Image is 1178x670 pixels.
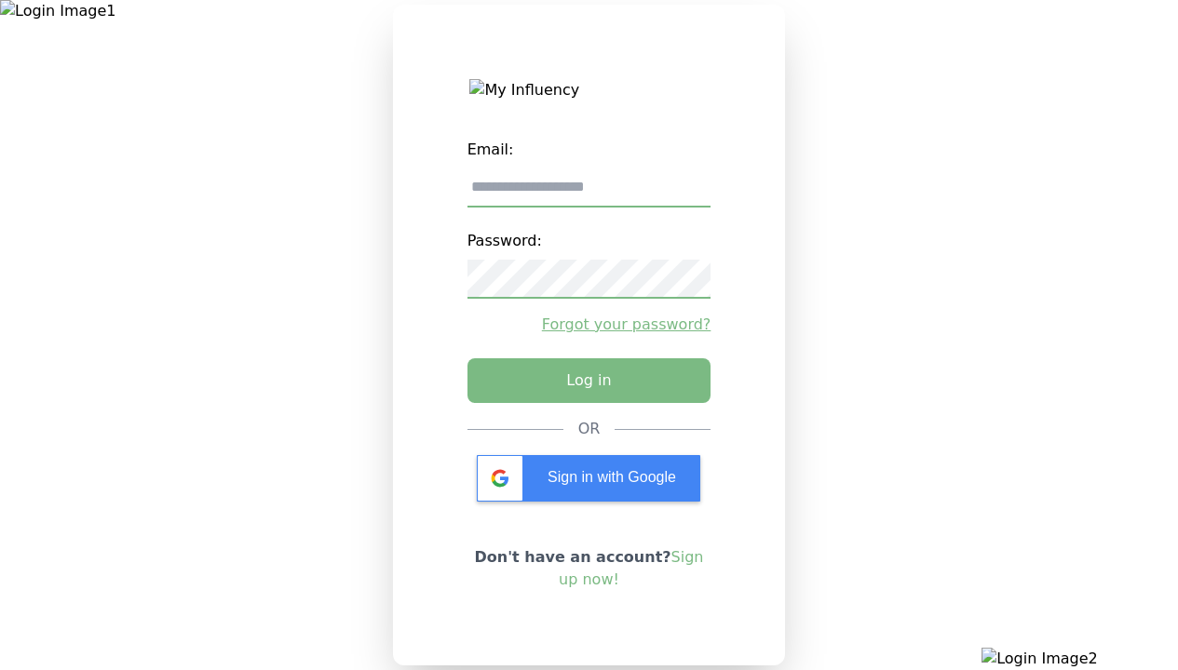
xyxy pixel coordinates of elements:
[469,79,708,101] img: My Influency
[467,314,711,336] a: Forgot your password?
[477,455,700,502] div: Sign in with Google
[467,131,711,168] label: Email:
[467,222,711,260] label: Password:
[548,469,676,485] span: Sign in with Google
[467,358,711,403] button: Log in
[578,418,601,440] div: OR
[982,648,1178,670] img: Login Image2
[467,546,711,591] p: Don't have an account?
